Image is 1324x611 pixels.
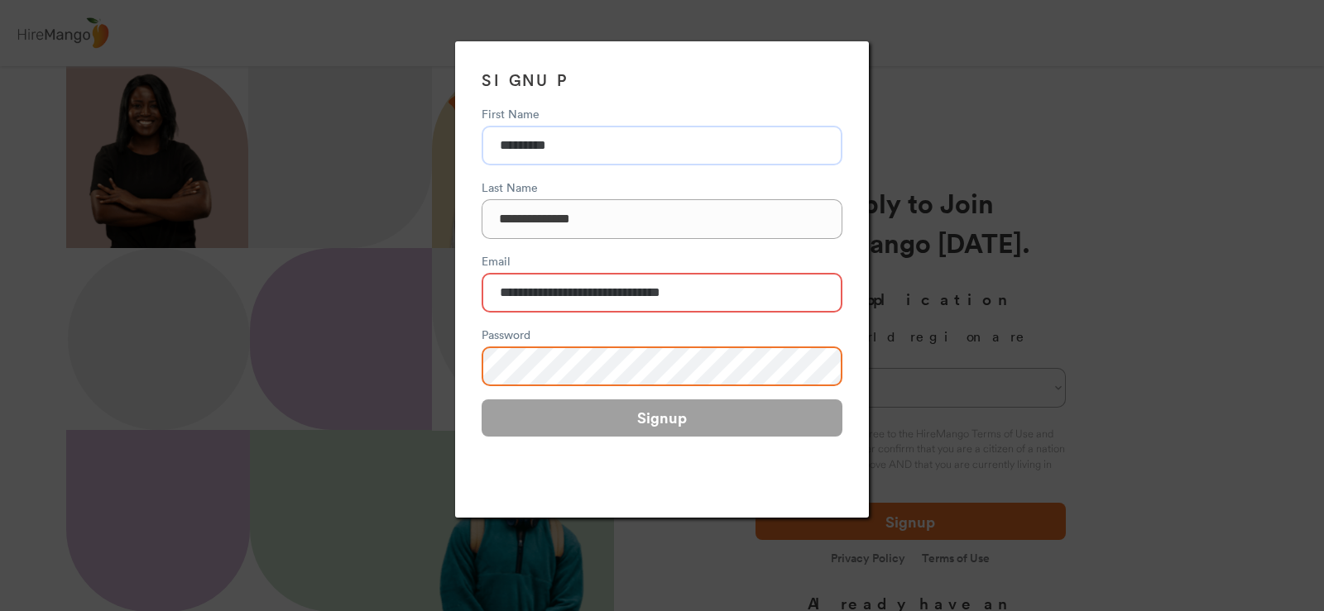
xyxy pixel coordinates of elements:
[482,179,842,196] div: Last Name
[482,399,842,437] button: Signup
[482,105,842,122] div: First Name
[482,68,842,92] h3: SIGNUP
[482,252,842,270] div: Email
[482,326,842,343] div: Password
